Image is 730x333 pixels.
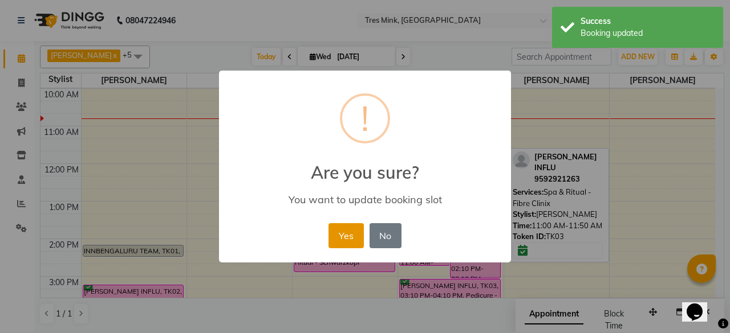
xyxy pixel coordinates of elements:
[328,223,363,248] button: Yes
[236,193,494,206] div: You want to update booking slot
[581,27,715,39] div: Booking updated
[361,96,369,141] div: !
[682,287,719,322] iframe: chat widget
[219,149,511,183] h2: Are you sure?
[581,15,715,27] div: Success
[370,223,401,248] button: No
